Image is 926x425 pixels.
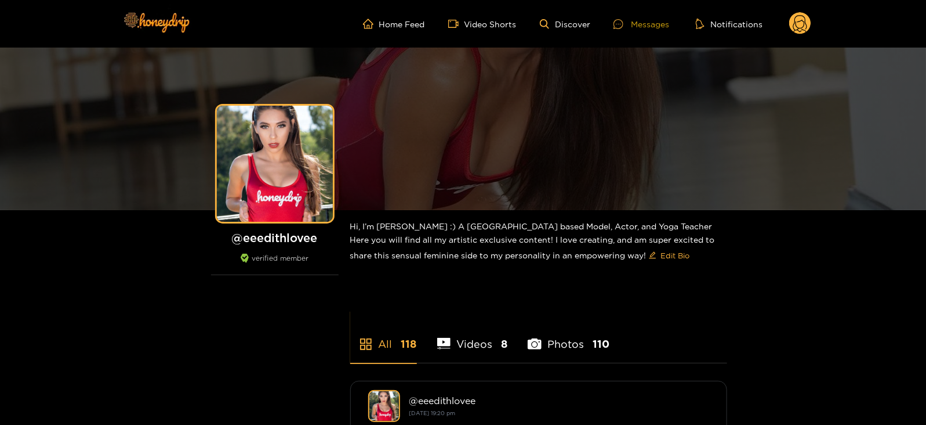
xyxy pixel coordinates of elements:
span: edit [649,251,656,260]
span: Edit Bio [661,250,690,261]
a: Discover [540,19,590,29]
img: eeedithlovee [368,390,400,422]
button: editEdit Bio [647,246,692,265]
span: home [363,19,379,29]
h1: @ eeedithlovee [211,230,339,245]
span: 118 [401,337,417,351]
span: 110 [593,337,609,351]
li: Videos [437,311,508,363]
a: Video Shorts [448,19,517,29]
div: @ eeedithlovee [409,395,709,406]
a: Home Feed [363,19,425,29]
div: verified member [211,254,339,275]
small: [DATE] 19:20 pm [409,410,456,416]
div: Messages [613,17,669,31]
span: appstore [359,337,373,351]
div: Hi, I’m [PERSON_NAME] :) A [GEOGRAPHIC_DATA] based Model, Actor, and Yoga Teacher Here you will f... [350,210,727,274]
li: Photos [528,311,609,363]
button: Notifications [692,18,766,30]
li: All [350,311,417,363]
span: 8 [501,337,507,351]
span: video-camera [448,19,464,29]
